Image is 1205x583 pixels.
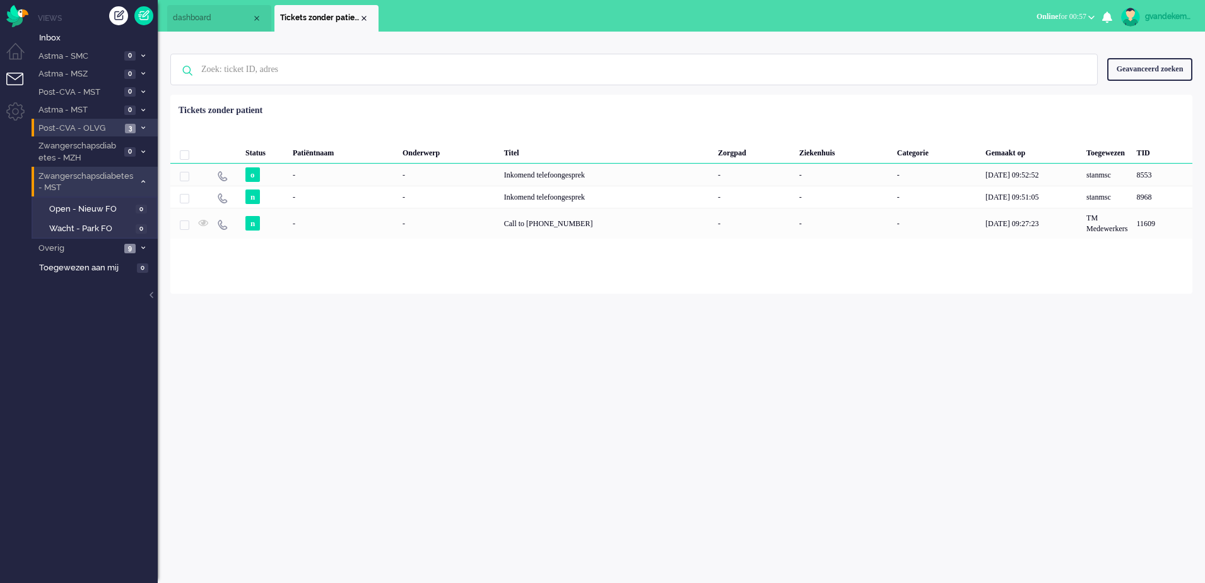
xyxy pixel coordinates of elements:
li: Views [38,13,158,23]
a: Toegewezen aan mij 0 [37,260,158,274]
img: avatar [1121,8,1140,27]
img: ic-search-icon.svg [171,54,204,87]
div: - [714,186,795,208]
div: stanmsc [1082,164,1132,186]
div: - [714,208,795,239]
div: stanmsc [1082,186,1132,208]
div: Tickets zonder patient [179,104,262,117]
span: Post-CVA - MST [37,87,120,99]
a: Wacht - Park FO 0 [37,221,156,235]
div: - [398,208,500,239]
span: 0 [124,69,136,79]
div: - [398,164,500,186]
div: [DATE] 09:27:23 [981,208,1082,239]
div: - [795,186,893,208]
span: 0 [124,147,136,157]
div: Call to [PHONE_NUMBER] [500,208,714,239]
a: Omnidesk [6,8,28,18]
span: Astma - SMC [37,51,120,63]
span: Tickets zonder patient [280,13,359,23]
a: Inbox [37,30,158,44]
span: Astma - MSZ [37,68,120,80]
div: Inkomend telefoongesprek [500,186,714,208]
span: for 00:57 [1037,12,1086,21]
li: View [274,5,379,32]
span: Zwangerschapsdiabetes - MZH [37,140,120,164]
span: n [245,216,260,231]
div: [DATE] 09:52:52 [981,164,1082,186]
img: ic_telephone_grey.svg [217,193,228,203]
div: Creëer ticket [109,6,128,25]
span: dashboard [173,13,252,23]
div: [DATE] 09:51:05 [981,186,1082,208]
span: n [245,189,260,204]
div: - [288,208,398,239]
img: ic_telephone_grey.svg [217,171,228,181]
span: Post-CVA - OLVG [37,123,121,135]
li: Dashboard [167,5,271,32]
span: Zwangerschapsdiabetes - MST [37,171,134,194]
div: 8553 [170,164,1192,186]
span: Online [1037,12,1059,21]
div: Categorie [893,138,981,164]
div: Inkomend telefoongesprek [500,164,714,186]
li: Dashboard menu [6,43,35,71]
div: Gemaakt op [981,138,1082,164]
span: o [245,167,260,182]
span: 0 [136,205,147,214]
li: Admin menu [6,102,35,131]
li: Onlinefor 00:57 [1029,4,1102,32]
div: 11609 [1132,208,1192,239]
a: gvandekempe [1119,8,1192,27]
div: Close tab [359,13,369,23]
div: TM Medewerkers [1082,208,1132,239]
span: Overig [37,243,120,255]
div: 8968 [1132,186,1192,208]
li: Tickets menu [6,73,35,101]
div: - [714,164,795,186]
div: - [288,186,398,208]
span: 0 [124,87,136,97]
div: gvandekempe [1145,10,1192,23]
div: Close tab [252,13,262,23]
span: 0 [124,105,136,115]
div: 8968 [170,186,1192,208]
div: Zorgpad [714,138,795,164]
div: Titel [500,138,714,164]
div: Patiëntnaam [288,138,398,164]
div: TID [1132,138,1192,164]
div: Ziekenhuis [795,138,893,164]
span: 0 [124,51,136,61]
div: Toegewezen [1082,138,1132,164]
span: Astma - MST [37,104,120,116]
span: Toegewezen aan mij [39,262,133,274]
div: - [893,208,981,239]
div: Status [241,138,288,164]
div: 8553 [1132,164,1192,186]
div: Onderwerp [398,138,500,164]
div: - [795,208,893,239]
div: - [398,186,500,208]
div: - [893,186,981,208]
div: 11609 [170,208,1192,239]
a: Open - Nieuw FO 0 [37,201,156,215]
img: ic_telephone_grey.svg [217,219,228,230]
input: Zoek: ticket ID, adres [192,54,1080,85]
div: - [795,164,893,186]
span: 9 [124,244,136,253]
div: - [288,164,398,186]
span: 0 [136,224,147,234]
a: Quick Ticket [134,6,153,25]
div: - [893,164,981,186]
button: Onlinefor 00:57 [1029,8,1102,26]
span: 3 [125,124,136,133]
div: Geavanceerd zoeken [1107,58,1192,80]
span: Inbox [39,32,158,44]
span: Open - Nieuw FO [49,203,132,215]
img: flow_omnibird.svg [6,5,28,27]
span: 0 [137,263,148,273]
span: Wacht - Park FO [49,223,132,235]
